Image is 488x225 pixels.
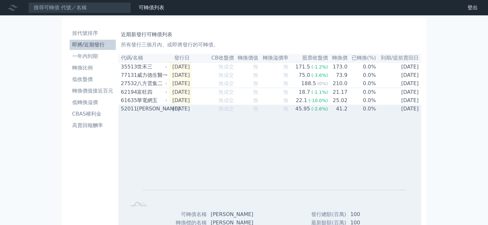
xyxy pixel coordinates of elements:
li: 按代號排序 [70,29,116,37]
th: 到期/提前賣回日 [376,54,421,62]
th: 轉換溢價率 [259,54,288,62]
td: 0.0% [348,62,376,71]
li: 低轉換溢價 [70,99,116,106]
span: (-1.1%) [311,90,328,95]
span: 無成交 [218,64,234,70]
td: 210.0 [328,79,348,88]
span: 無 [283,89,288,95]
li: 一年內到期 [70,52,116,60]
div: 45.95 [294,105,312,113]
th: 發行日 [169,54,193,62]
div: 22.1 [295,97,309,104]
td: [DATE] [376,96,421,105]
li: 轉換比例 [70,64,116,72]
span: (-3.6%) [311,73,328,78]
td: [DATE] [169,88,193,97]
span: 無成交 [218,106,234,112]
div: [PERSON_NAME] [137,105,166,113]
th: 已轉換(%) [348,54,376,62]
td: [DATE] [376,88,421,97]
td: [DATE] [169,62,193,71]
span: 無成交 [218,97,234,103]
a: 即將/近期發行 [70,40,116,50]
div: 八方雲集二 [137,80,166,87]
div: 52011 [121,105,135,113]
div: 世禾三 [137,63,166,71]
h1: 近期新發行可轉債列表 [121,31,419,38]
div: 75.0 [297,71,312,79]
td: 73.9 [328,71,348,79]
td: 0.0% [348,96,376,105]
div: 18.7 [297,88,312,96]
td: 發行總額(百萬) [305,210,347,219]
a: 高賣回報酬率 [70,120,116,131]
span: 無 [283,106,288,112]
td: 0.0% [348,71,376,79]
a: 轉換價值接近百元 [70,86,116,96]
td: [DATE] [169,105,193,113]
a: 轉換比例 [70,63,116,73]
td: 21.17 [328,88,348,97]
input: 搜尋可轉債 代號／名稱 [28,2,131,13]
p: 所有發行三個月內、或即將發行的可轉債。 [121,41,419,49]
td: 0.0% [348,105,376,113]
a: 低收盤價 [70,74,116,84]
td: [DATE] [376,62,421,71]
td: [DATE] [169,96,193,105]
td: 25.02 [328,96,348,105]
span: (0%) [317,81,328,86]
th: CB收盤價 [192,54,234,62]
span: 無 [253,106,258,112]
div: 188.5 [300,80,317,87]
span: 無 [283,80,288,86]
td: 可轉債名稱 [144,210,207,219]
div: 富旺四 [137,88,166,96]
td: [PERSON_NAME] [207,210,259,219]
td: [DATE] [376,79,421,88]
a: 低轉換溢價 [70,97,116,108]
span: 無 [253,80,258,86]
div: 威力德生醫一 [137,71,166,79]
a: 一年內到期 [70,51,116,61]
li: 低收盤價 [70,76,116,83]
td: [DATE] [169,79,193,88]
span: (-10.0%) [308,98,328,103]
a: 按代號排序 [70,28,116,38]
div: 35513 [121,63,135,71]
th: 股票收盤價 [289,54,328,62]
li: CBAS權利金 [70,110,116,118]
td: [DATE] [169,71,193,79]
span: 無成交 [218,72,234,78]
td: 0.0% [348,88,376,97]
li: 高賣回報酬率 [70,122,116,129]
td: [DATE] [376,105,421,113]
a: 可轉債列表 [139,4,164,11]
div: 171.5 [294,63,312,71]
span: (-2.6%) [311,106,328,111]
li: 即將/近期發行 [70,41,116,49]
span: 無成交 [218,89,234,95]
div: 61635 [121,97,135,104]
th: 代碼/名稱 [118,54,169,62]
td: 41.2 [328,105,348,113]
div: 77131 [121,71,135,79]
span: 無 [283,72,288,78]
span: 無 [283,97,288,103]
td: [DATE] [376,71,421,79]
div: 62194 [121,88,135,96]
span: 無成交 [218,80,234,86]
div: 27532 [121,80,135,87]
span: 無 [253,72,258,78]
span: (-1.2%) [311,64,328,69]
span: 無 [283,64,288,70]
div: 華電網五 [137,97,166,104]
th: 轉換價 [328,54,348,62]
span: 無 [253,64,258,70]
td: 173.0 [328,62,348,71]
a: 登出 [462,3,483,13]
li: 轉換價值接近百元 [70,87,116,95]
a: CBAS權利金 [70,109,116,119]
g: Chart [137,123,406,199]
td: 100 [347,210,395,219]
td: 0.0% [348,79,376,88]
